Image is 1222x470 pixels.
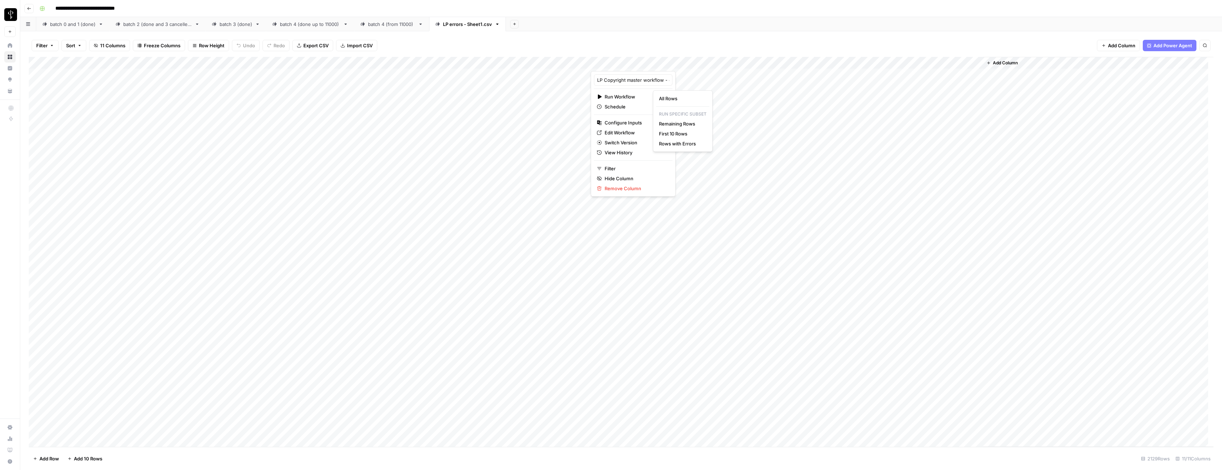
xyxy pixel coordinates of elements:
[659,95,704,102] span: All Rows
[659,120,704,127] span: Remaining Rows
[656,110,709,119] p: Run Specific Subset
[605,93,660,100] span: Run Workflow
[659,140,704,147] span: Rows with Errors
[984,58,1021,68] button: Add Column
[993,60,1018,66] span: Add Column
[659,130,704,137] span: First 10 Rows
